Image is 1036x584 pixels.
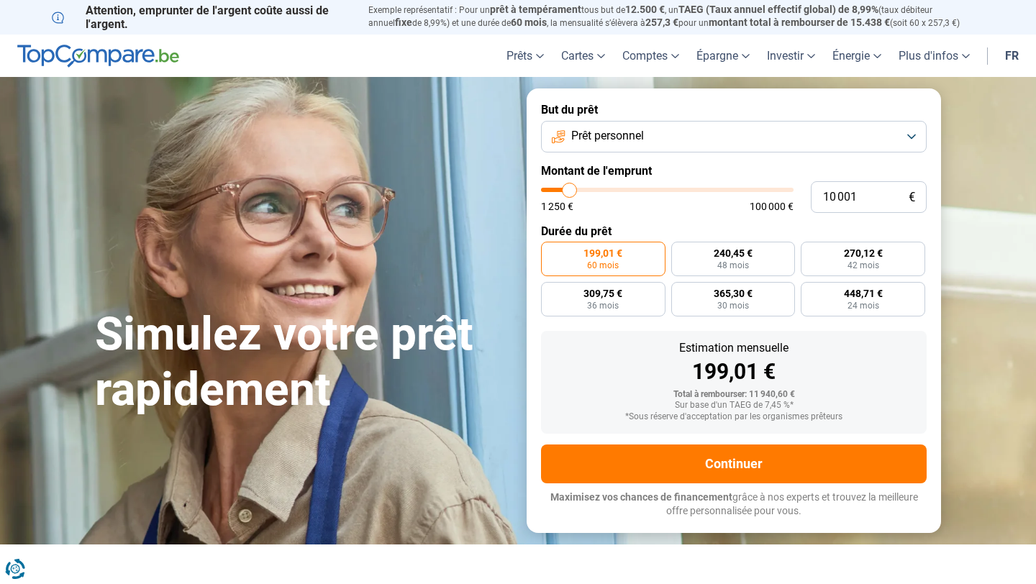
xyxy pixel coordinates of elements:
a: fr [996,35,1027,77]
a: Épargne [688,35,758,77]
div: Sur base d'un TAEG de 7,45 %* [553,401,915,411]
div: 199,01 € [553,361,915,383]
span: 365,30 € [714,288,753,298]
span: fixe [395,17,412,28]
div: Estimation mensuelle [553,342,915,354]
span: 100 000 € [750,201,794,211]
span: 42 mois [848,261,879,270]
span: 270,12 € [844,248,883,258]
a: Prêts [498,35,553,77]
span: Maximisez vos chances de financement [550,491,732,503]
a: Comptes [614,35,688,77]
img: TopCompare [17,45,179,68]
span: 1 250 € [541,201,573,211]
label: But du prêt [541,103,927,117]
button: Continuer [541,444,927,483]
a: Investir [758,35,824,77]
div: Total à rembourser: 11 940,60 € [553,390,915,400]
label: Montant de l'emprunt [541,164,927,178]
p: grâce à nos experts et trouvez la meilleure offre personnalisée pour vous. [541,491,927,519]
span: 24 mois [848,301,879,310]
a: Énergie [824,35,890,77]
span: 12.500 € [625,4,665,15]
span: 48 mois [717,261,749,270]
span: 60 mois [511,17,547,28]
label: Durée du prêt [541,224,927,238]
p: Attention, emprunter de l'argent coûte aussi de l'argent. [52,4,351,31]
span: montant total à rembourser de 15.438 € [709,17,890,28]
span: 257,3 € [645,17,678,28]
span: Prêt personnel [571,128,644,144]
h1: Simulez votre prêt rapidement [95,307,509,418]
span: 448,71 € [844,288,883,298]
span: 240,45 € [714,248,753,258]
a: Cartes [553,35,614,77]
span: TAEG (Taux annuel effectif global) de 8,99% [678,4,878,15]
span: 36 mois [587,301,619,310]
p: Exemple représentatif : Pour un tous but de , un (taux débiteur annuel de 8,99%) et une durée de ... [368,4,984,29]
div: *Sous réserve d'acceptation par les organismes prêteurs [553,412,915,422]
span: 309,75 € [583,288,622,298]
span: prêt à tempérament [490,4,581,15]
span: € [909,191,915,204]
a: Plus d'infos [890,35,978,77]
button: Prêt personnel [541,121,927,152]
span: 199,01 € [583,248,622,258]
span: 30 mois [717,301,749,310]
span: 60 mois [587,261,619,270]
